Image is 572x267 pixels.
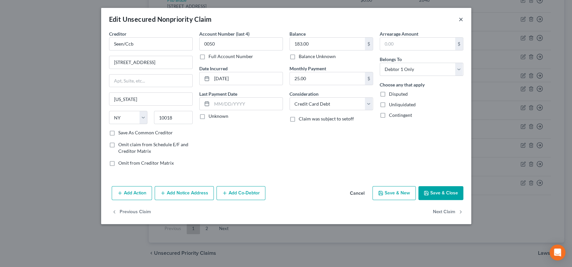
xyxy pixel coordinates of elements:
[289,65,326,72] label: Monthly Payment
[109,15,212,24] div: Edit Unsecured Nonpriority Claim
[118,142,188,154] span: Omit claim from Schedule E/F and Creditor Matrix
[154,111,193,124] input: Enter zip...
[209,53,253,60] label: Full Account Number
[365,72,373,85] div: $
[109,93,192,105] input: Enter city...
[212,98,283,110] input: MM/DD/YYYY
[112,186,152,200] button: Add Action
[380,56,402,62] span: Belongs To
[199,30,249,37] label: Account Number (last 4)
[345,187,370,200] button: Cancel
[299,53,336,60] label: Balance Unknown
[380,81,425,88] label: Choose any that apply
[109,37,193,50] input: Search creditor by name...
[389,102,416,107] span: Unliquidated
[389,112,412,118] span: Contingent
[380,38,455,50] input: 0.00
[389,91,408,97] span: Disputed
[109,31,127,37] span: Creditor
[433,205,463,219] button: Next Claim
[112,205,151,219] button: Previous Claim
[459,15,463,23] button: ×
[118,160,174,166] span: Omit from Creditor Matrix
[109,75,192,87] input: Apt, Suite, etc...
[290,38,365,50] input: 0.00
[289,30,306,37] label: Balance
[209,113,228,119] label: Unknown
[118,129,173,136] label: Save As Common Creditor
[365,38,373,50] div: $
[290,72,365,85] input: 0.00
[199,65,228,72] label: Date Incurred
[216,186,265,200] button: Add Co-Debtor
[380,30,418,37] label: Arrearage Amount
[212,72,283,85] input: MM/DD/YYYY
[199,37,283,50] input: XXXX
[372,186,416,200] button: Save & New
[199,90,237,97] label: Last Payment Date
[455,38,463,50] div: $
[155,186,214,200] button: Add Notice Address
[289,90,319,97] label: Consideration
[418,186,463,200] button: Save & Close
[550,245,565,260] div: Open Intercom Messenger
[109,56,192,69] input: Enter address...
[299,116,354,121] span: Claim was subject to setoff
